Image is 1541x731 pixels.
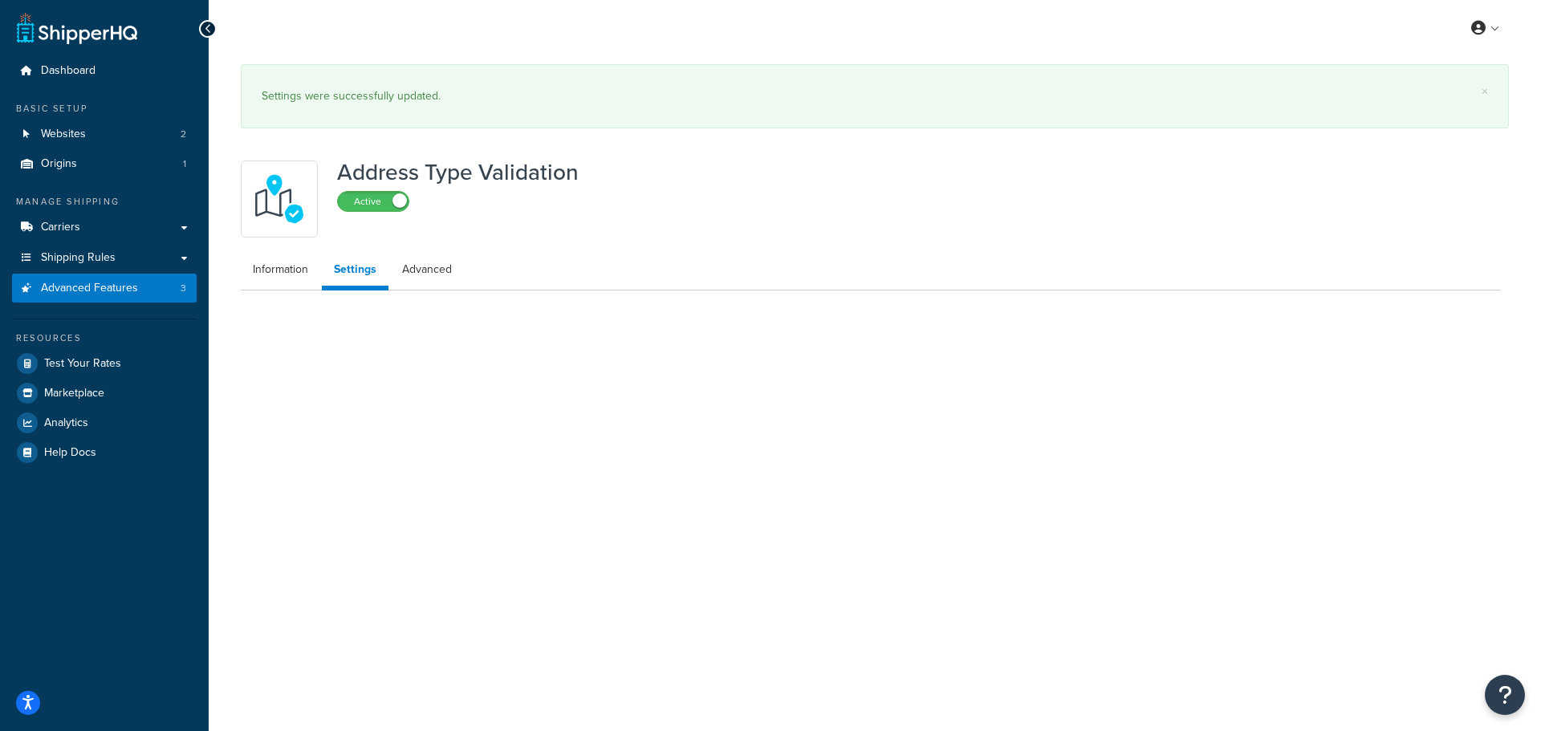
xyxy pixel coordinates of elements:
span: Marketplace [44,387,104,400]
div: Basic Setup [12,102,197,116]
a: Origins1 [12,149,197,179]
a: Carriers [12,213,197,242]
label: Active [338,192,409,211]
div: Resources [12,331,197,345]
a: Websites2 [12,120,197,149]
a: Marketplace [12,379,197,408]
span: 3 [181,282,186,295]
div: Manage Shipping [12,195,197,209]
a: Help Docs [12,438,197,467]
a: Analytics [12,408,197,437]
img: kIG8fy0lQAAAABJRU5ErkJggg== [251,171,307,227]
div: Settings were successfully updated. [262,85,1488,108]
a: Shipping Rules [12,243,197,273]
span: Websites [41,128,86,141]
li: Advanced Features [12,274,197,303]
a: × [1482,85,1488,98]
a: Advanced Features3 [12,274,197,303]
a: Advanced [390,254,464,286]
span: Origins [41,157,77,171]
a: Information [241,254,320,286]
span: 2 [181,128,186,141]
a: Settings [322,254,388,290]
a: Test Your Rates [12,349,197,378]
span: Help Docs [44,446,96,460]
span: Advanced Features [41,282,138,295]
span: Test Your Rates [44,357,121,371]
span: Analytics [44,416,88,430]
h1: Address Type Validation [337,160,579,185]
li: Origins [12,149,197,179]
span: Dashboard [41,64,96,78]
button: Open Resource Center [1485,675,1525,715]
span: 1 [183,157,186,171]
span: Shipping Rules [41,251,116,265]
li: Websites [12,120,197,149]
a: Dashboard [12,56,197,86]
span: Carriers [41,221,80,234]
